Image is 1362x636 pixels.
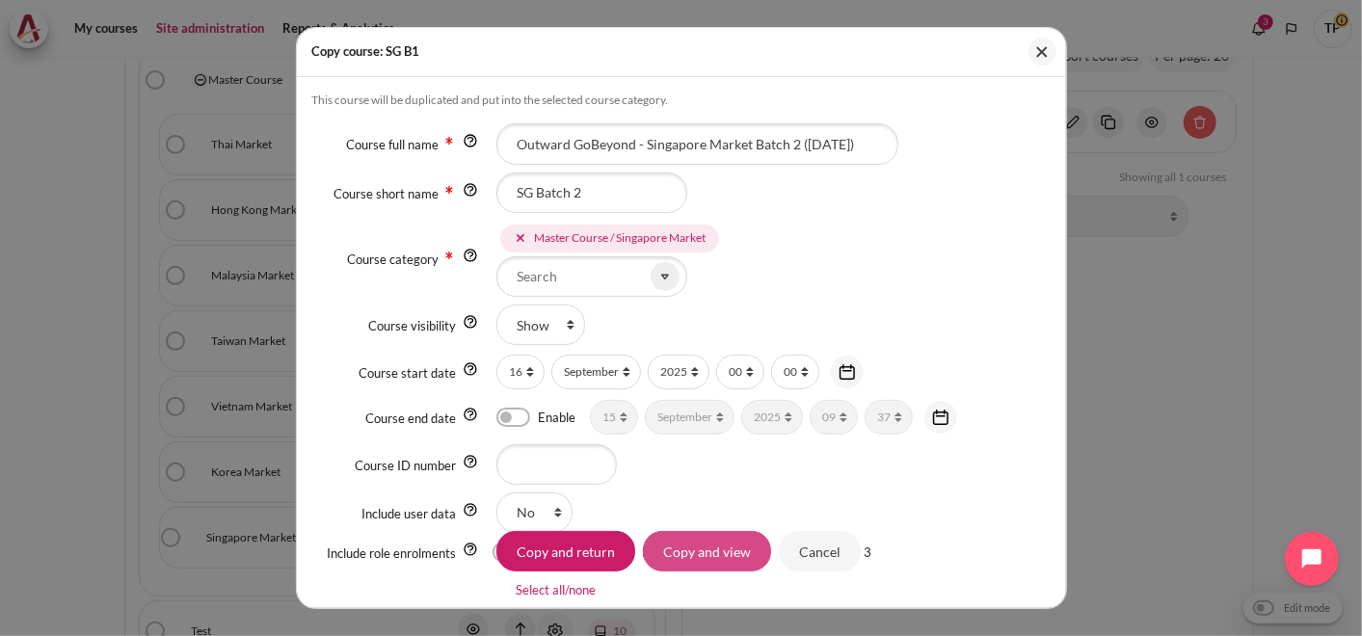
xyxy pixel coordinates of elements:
[463,502,478,517] img: Help with Include user data
[459,248,482,263] a: Help
[929,406,952,429] img: Calendar
[312,42,420,62] h5: Copy course: SG B1
[1028,38,1056,66] button: Close
[779,531,861,571] input: Cancel
[496,531,635,571] input: Copy and return
[441,133,457,148] img: Required
[496,571,615,609] a: Select all/none
[463,361,478,377] img: Help with Course start date
[441,247,457,261] span: Required
[496,256,687,297] input: Search
[643,531,771,571] input: Copy and view
[459,454,482,469] a: Help
[535,229,707,247] div: Master Course / Singapore Market
[459,502,482,517] a: Help
[359,364,456,384] label: Course start date
[463,454,478,469] img: Help with Course ID number
[441,181,457,196] span: Required
[463,248,478,263] img: Help with Course category
[346,137,439,152] label: Course full name
[441,248,457,263] img: Required
[459,314,482,330] a: Help
[463,407,478,422] img: Help with Course end date
[368,318,456,333] label: Course visibility
[334,186,439,201] label: Course short name
[355,458,456,473] label: Course ID number
[312,93,1051,109] div: This course will be duplicated and put into the selected course category.
[463,133,478,148] img: Help with Course full name
[459,407,482,422] a: Help
[836,360,859,384] img: Calendar
[347,252,439,267] label: Course category
[463,314,478,330] img: Help with Course visibility
[459,361,482,377] a: Help
[441,132,457,146] span: Required
[361,506,456,521] label: Include user data
[463,182,478,198] img: Help with Course short name
[459,182,482,198] a: Help
[365,410,456,429] label: Course end date
[538,408,575,428] label: Enable
[459,133,482,148] a: Help
[441,182,457,198] img: Required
